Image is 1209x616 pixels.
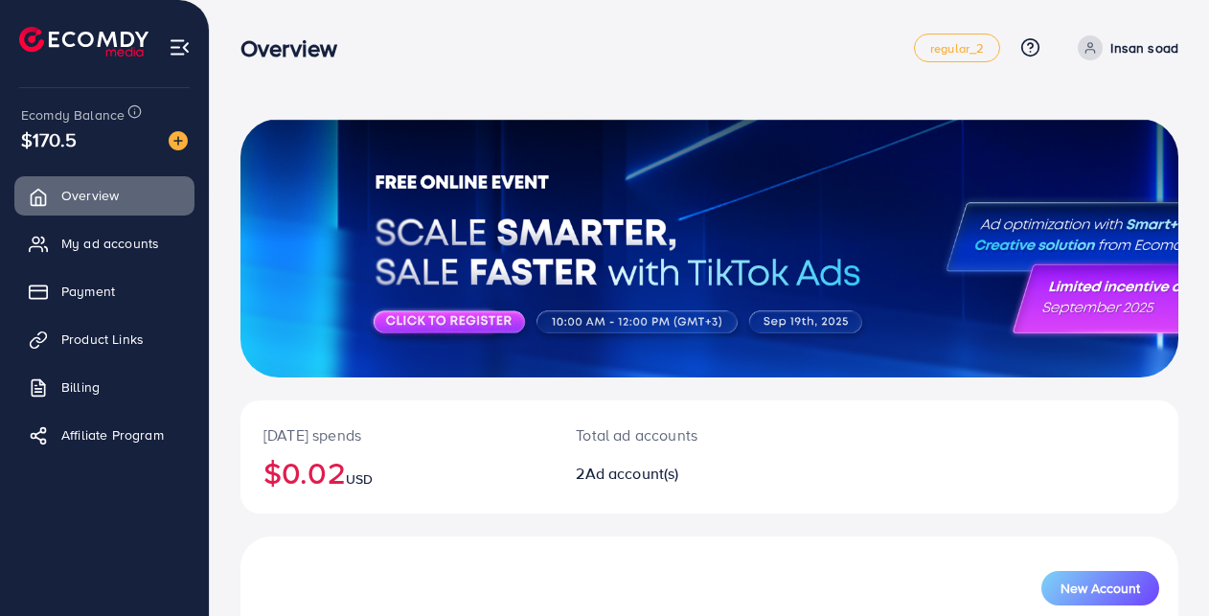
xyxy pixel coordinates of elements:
a: My ad accounts [14,224,194,262]
a: Billing [14,368,194,406]
a: Overview [14,176,194,215]
span: Payment [61,282,115,301]
span: $170.5 [21,125,77,153]
span: Overview [61,186,119,205]
span: Product Links [61,330,144,349]
p: Insan soad [1110,36,1178,59]
span: Ecomdy Balance [21,105,125,125]
iframe: Chat [1128,530,1195,602]
h2: 2 [576,465,764,483]
button: New Account [1041,571,1159,605]
h3: Overview [240,34,353,62]
span: regular_2 [930,42,984,55]
a: Payment [14,272,194,310]
a: Product Links [14,320,194,358]
span: New Account [1061,582,1140,595]
h2: $0.02 [263,454,530,491]
a: Insan soad [1070,35,1178,60]
img: image [169,131,188,150]
span: Billing [61,377,100,397]
span: Ad account(s) [585,463,679,484]
span: My ad accounts [61,234,159,253]
p: [DATE] spends [263,423,530,446]
a: Affiliate Program [14,416,194,454]
span: Affiliate Program [61,425,164,445]
img: menu [169,36,191,58]
img: logo [19,27,148,57]
span: USD [346,469,373,489]
a: regular_2 [914,34,1000,62]
p: Total ad accounts [576,423,764,446]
